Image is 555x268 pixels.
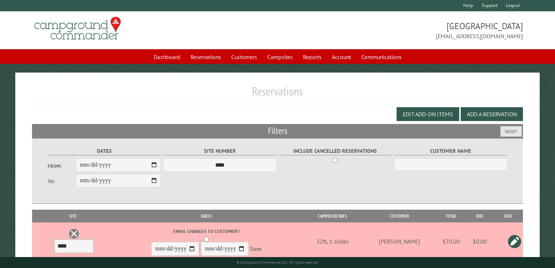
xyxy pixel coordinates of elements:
a: Reservations [186,50,225,64]
label: To: [48,178,76,185]
a: Save [250,245,261,253]
h1: Reservations [32,84,523,104]
td: 32ft, 1 slides [303,222,362,261]
small: © Campground Commander LLC. All rights reserved. [236,260,319,265]
th: Camper Details [303,210,362,222]
a: Customers [227,50,261,64]
button: Add a Reservation [461,107,523,121]
a: Account [327,50,355,64]
div: - [111,228,302,257]
label: From: [48,163,76,170]
th: Dates [110,210,303,222]
a: Dashboard [149,50,185,64]
button: Reset [500,126,522,137]
a: Delete this reservation [68,228,79,239]
th: Total [437,210,466,222]
td: [PERSON_NAME] [362,222,437,261]
h2: Filters [32,124,523,138]
th: Edit [494,210,523,222]
img: Campground Commander [32,14,123,43]
label: Site Number [163,147,276,155]
th: Due [466,210,494,222]
a: Campsites [263,50,297,64]
td: $70.00 [437,222,466,261]
label: Include Cancelled Reservations [279,147,392,155]
th: Customer [362,210,437,222]
button: Edit Add-on Items [397,107,459,121]
label: Email changes to customer? [111,228,302,235]
a: Reports [299,50,326,64]
label: Dates [48,147,161,155]
a: Communications [357,50,406,64]
td: $0.00 [466,222,494,261]
span: [GEOGRAPHIC_DATA] [EMAIL_ADDRESS][DOMAIN_NAME] [277,20,523,40]
label: Customer Name [394,147,507,155]
th: Site [36,210,110,222]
